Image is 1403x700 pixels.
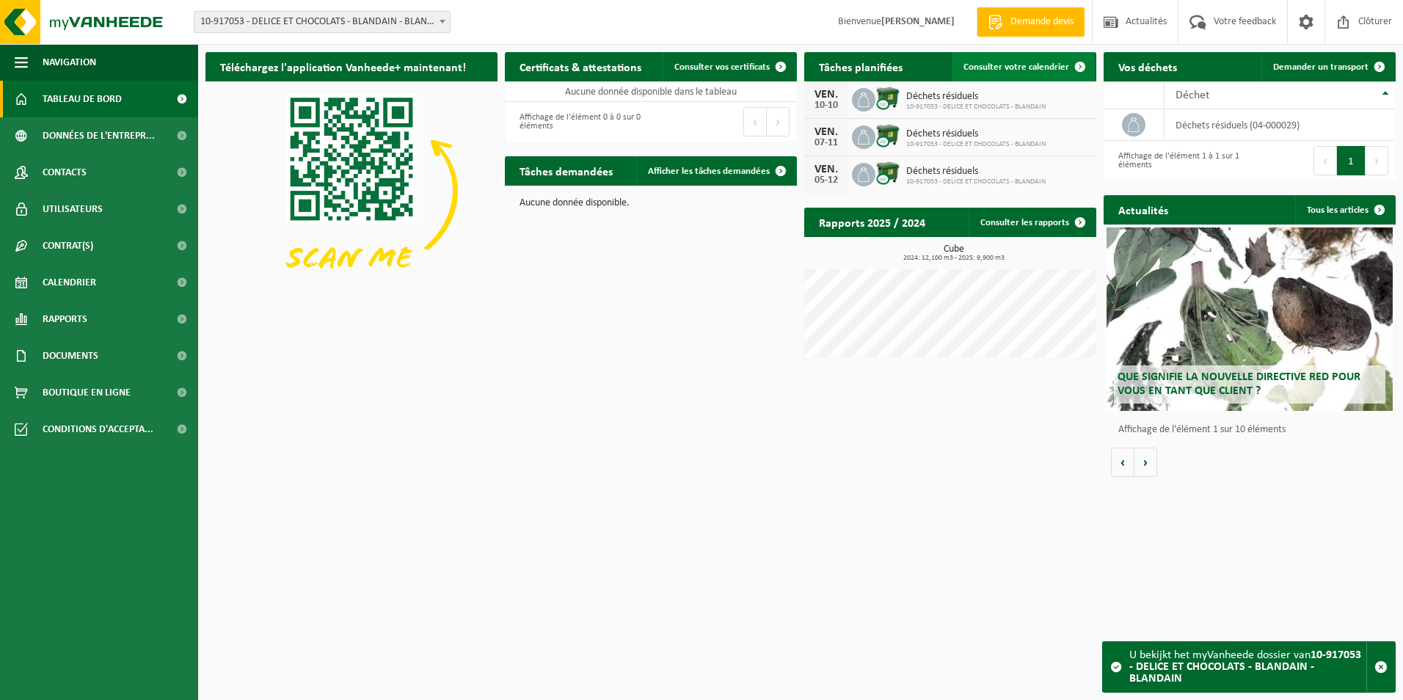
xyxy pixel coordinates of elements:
[512,106,644,138] div: Affichage de l'élément 0 à 0 sur 0 éléments
[812,255,1096,262] span: 2024: 12,100 m3 - 2025: 9,900 m3
[875,161,900,186] img: WB-1100-CU
[804,52,917,81] h2: Tâches planifiées
[906,91,1046,103] span: Déchets résiduels
[1111,448,1134,477] button: Vorige
[812,175,841,186] div: 05-12
[1273,62,1369,72] span: Demander un transport
[1261,52,1394,81] a: Demander un transport
[743,107,767,136] button: Previous
[205,81,498,301] img: Download de VHEPlus App
[1176,90,1209,101] span: Déchet
[505,52,656,81] h2: Certificats & attestations
[43,154,87,191] span: Contacts
[43,338,98,374] span: Documents
[812,89,841,101] div: VEN.
[43,374,131,411] span: Boutique en ligne
[43,411,153,448] span: Conditions d'accepta...
[43,264,96,301] span: Calendrier
[963,62,1069,72] span: Consulter votre calendrier
[43,81,122,117] span: Tableau de bord
[674,62,770,72] span: Consulter vos certificats
[1107,227,1393,411] a: Que signifie la nouvelle directive RED pour vous en tant que client ?
[906,128,1046,140] span: Déchets résiduels
[1118,425,1388,435] p: Affichage de l'élément 1 sur 10 éléments
[1104,195,1183,224] h2: Actualités
[520,198,782,208] p: Aucune donnée disponible.
[812,244,1096,262] h3: Cube
[1118,371,1360,397] span: Que signifie la nouvelle directive RED pour vous en tant que client ?
[767,107,790,136] button: Next
[648,167,770,176] span: Afficher les tâches demandées
[1313,146,1337,175] button: Previous
[194,12,450,32] span: 10-917053 - DELICE ET CHOCOLATS - BLANDAIN - BLANDAIN
[43,191,103,227] span: Utilisateurs
[906,178,1046,186] span: 10-917053 - DELICE ET CHOCOLATS - BLANDAIN
[1007,15,1077,29] span: Demande devis
[812,138,841,148] div: 07-11
[1165,109,1396,141] td: déchets résiduels (04-000029)
[875,123,900,148] img: WB-1100-CU
[906,103,1046,112] span: 10-917053 - DELICE ET CHOCOLATS - BLANDAIN
[952,52,1095,81] a: Consulter votre calendrier
[1337,146,1366,175] button: 1
[636,156,795,186] a: Afficher les tâches demandées
[875,86,900,111] img: WB-1100-CU
[43,117,155,154] span: Données de l'entrepr...
[663,52,795,81] a: Consulter vos certificats
[812,101,841,111] div: 10-10
[1129,649,1361,685] strong: 10-917053 - DELICE ET CHOCOLATS - BLANDAIN - BLANDAIN
[1111,145,1242,177] div: Affichage de l'élément 1 à 1 sur 1 éléments
[43,227,93,264] span: Contrat(s)
[43,44,96,81] span: Navigation
[1129,642,1366,692] div: U bekijkt het myVanheede dossier van
[804,208,940,236] h2: Rapports 2025 / 2024
[1366,146,1388,175] button: Next
[812,164,841,175] div: VEN.
[205,52,481,81] h2: Téléchargez l'application Vanheede+ maintenant!
[1134,448,1157,477] button: Volgende
[1104,52,1192,81] h2: Vos déchets
[505,81,797,102] td: Aucune donnée disponible dans le tableau
[977,7,1085,37] a: Demande devis
[906,166,1046,178] span: Déchets résiduels
[969,208,1095,237] a: Consulter les rapports
[1295,195,1394,225] a: Tous les articles
[881,16,955,27] strong: [PERSON_NAME]
[194,11,451,33] span: 10-917053 - DELICE ET CHOCOLATS - BLANDAIN - BLANDAIN
[812,126,841,138] div: VEN.
[906,140,1046,149] span: 10-917053 - DELICE ET CHOCOLATS - BLANDAIN
[505,156,627,185] h2: Tâches demandées
[43,301,87,338] span: Rapports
